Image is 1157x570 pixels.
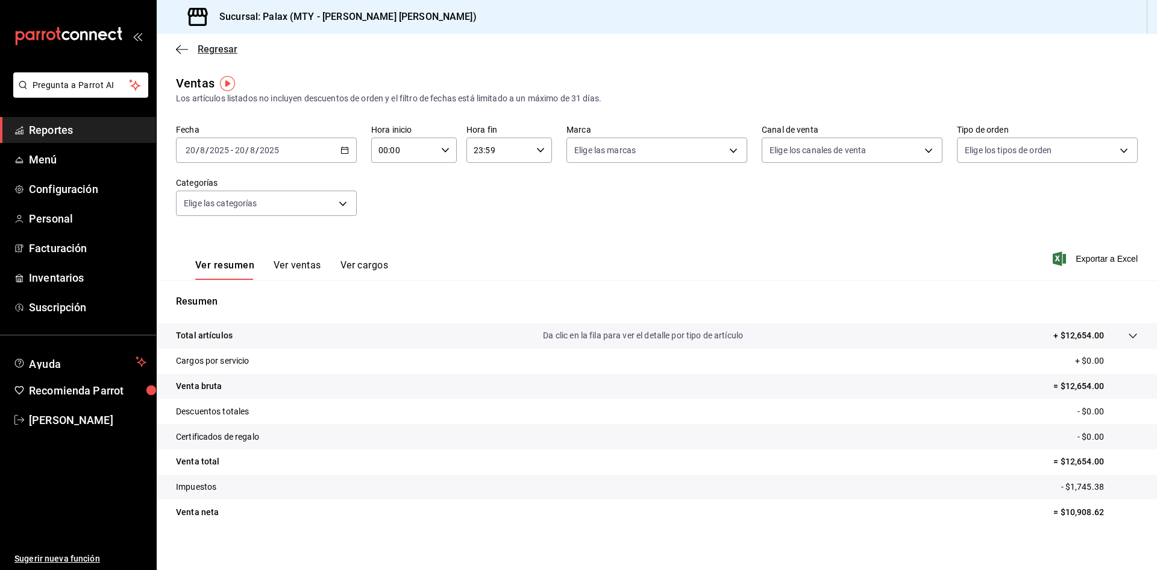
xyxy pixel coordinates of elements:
input: -- [234,145,245,155]
p: - $1,745.38 [1061,481,1138,493]
span: - [231,145,233,155]
a: Pregunta a Parrot AI [8,87,148,100]
div: Ventas [176,74,215,92]
label: Marca [566,125,747,134]
span: / [245,145,249,155]
span: Sugerir nueva función [14,553,146,565]
p: Total artículos [176,329,233,342]
input: -- [199,145,205,155]
button: open_drawer_menu [133,31,142,41]
img: Tooltip marker [220,76,235,91]
label: Canal de venta [762,125,942,134]
span: / [205,145,209,155]
p: = $12,654.00 [1053,380,1138,393]
button: Ver ventas [274,259,321,280]
p: Cargos por servicio [176,355,249,367]
input: -- [249,145,256,155]
label: Categorías [176,179,357,187]
p: Impuestos [176,481,216,493]
span: Configuración [29,181,146,197]
span: Elige los tipos de orden [965,144,1052,156]
span: Personal [29,211,146,227]
span: Elige las categorías [184,197,257,209]
button: Ver resumen [195,259,254,280]
input: ---- [259,145,280,155]
p: Venta bruta [176,380,222,393]
p: - $0.00 [1077,431,1138,443]
span: Regresar [198,43,237,55]
span: Elige las marcas [574,144,636,156]
span: Suscripción [29,299,146,315]
label: Tipo de orden [957,125,1138,134]
p: Resumen [176,294,1138,309]
p: Venta neta [176,506,219,519]
p: Da clic en la fila para ver el detalle por tipo de artículo [543,329,743,342]
input: -- [185,145,196,155]
p: - $0.00 [1077,405,1138,418]
input: ---- [209,145,230,155]
div: Los artículos listados no incluyen descuentos de orden y el filtro de fechas está limitado a un m... [176,92,1138,105]
span: Menú [29,151,146,168]
button: Regresar [176,43,237,55]
p: Certificados de regalo [176,431,259,443]
span: Ayuda [29,355,131,369]
label: Hora fin [466,125,552,134]
button: Ver cargos [340,259,389,280]
span: Recomienda Parrot [29,382,146,399]
button: Pregunta a Parrot AI [13,72,148,98]
span: Inventarios [29,270,146,286]
span: / [256,145,259,155]
label: Fecha [176,125,357,134]
p: Venta total [176,455,219,468]
label: Hora inicio [371,125,457,134]
span: Facturación [29,240,146,256]
p: Descuentos totales [176,405,249,418]
span: Elige los canales de venta [770,144,866,156]
p: + $0.00 [1075,355,1138,367]
span: Pregunta a Parrot AI [33,79,130,92]
p: + $12,654.00 [1053,329,1104,342]
p: = $12,654.00 [1053,455,1138,468]
span: / [196,145,199,155]
span: [PERSON_NAME] [29,412,146,428]
h3: Sucursal: Palax (MTY - [PERSON_NAME] [PERSON_NAME]) [210,10,477,24]
button: Exportar a Excel [1055,252,1138,266]
div: navigation tabs [195,259,388,280]
span: Reportes [29,122,146,138]
p: = $10,908.62 [1053,506,1138,519]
